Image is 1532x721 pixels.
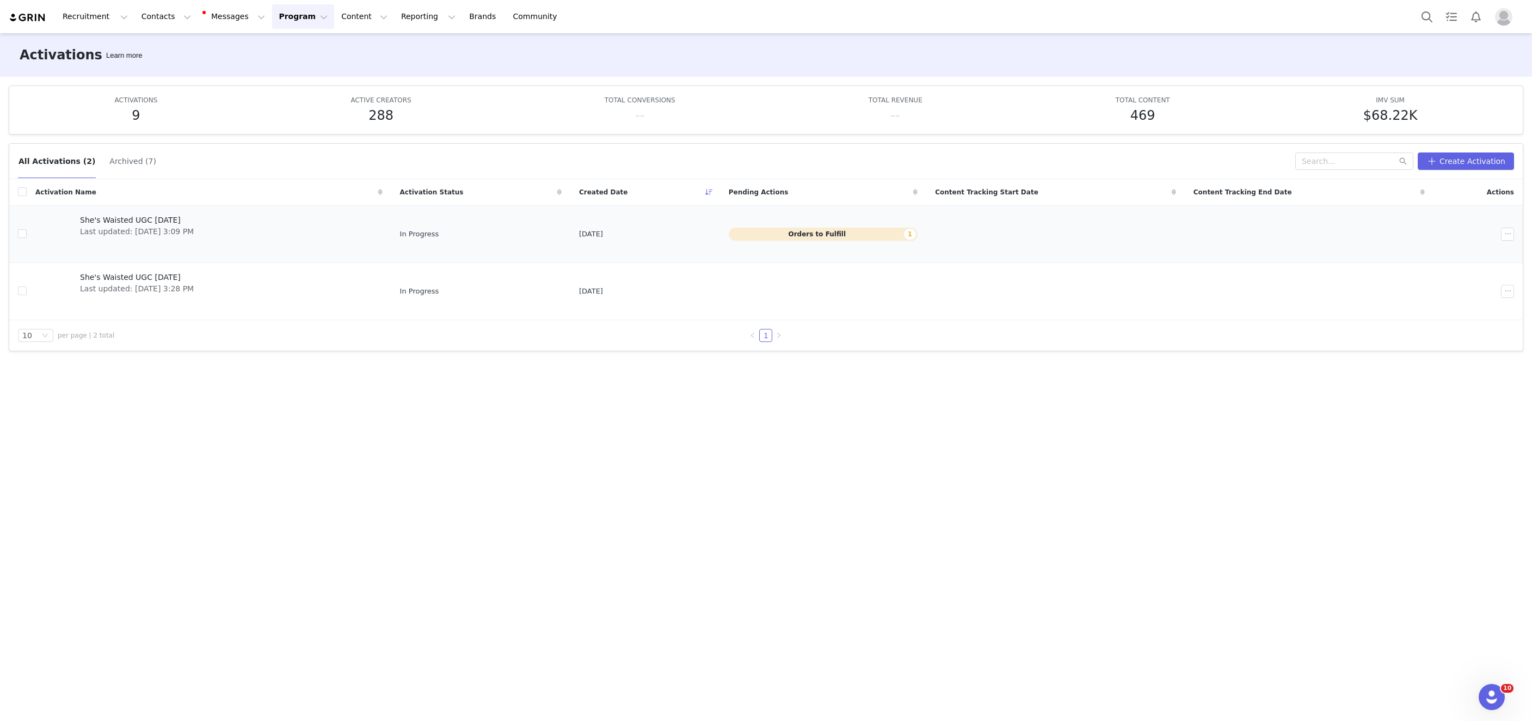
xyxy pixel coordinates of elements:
h5: 288 [368,106,393,125]
span: Activation Name [35,187,96,197]
button: Orders to Fulfill1 [729,228,918,241]
span: TOTAL REVENUE [869,96,922,104]
h5: -- [635,106,644,125]
span: ACTIVATIONS [115,96,158,104]
h5: 9 [132,106,140,125]
a: 1 [760,329,772,341]
a: She's Waisted UGC [DATE]Last updated: [DATE] 3:28 PM [35,270,383,313]
button: Profile [1488,8,1523,26]
button: Contacts [135,4,198,29]
li: 1 [759,329,772,342]
button: Recruitment [56,4,134,29]
span: In Progress [400,229,439,240]
span: [DATE] [579,286,603,297]
img: grin logo [9,13,47,23]
a: She's Waisted UGC [DATE]Last updated: [DATE] 3:09 PM [35,212,383,256]
input: Search... [1295,152,1413,170]
button: All Activations (2) [18,152,96,170]
div: 10 [22,329,32,341]
a: Community [507,4,569,29]
h5: 469 [1130,106,1155,125]
i: icon: down [42,332,48,340]
button: Create Activation [1418,152,1514,170]
li: Previous Page [746,329,759,342]
span: Activation Status [400,187,464,197]
button: Program [272,4,334,29]
div: Tooltip anchor [104,50,144,61]
i: icon: left [749,332,756,339]
h3: Activations [20,45,102,65]
span: Last updated: [DATE] 3:28 PM [80,283,194,295]
span: per page | 2 total [58,331,114,340]
span: She's Waisted UGC [DATE] [80,272,194,283]
span: IMV SUM [1376,96,1405,104]
span: TOTAL CONTENT [1116,96,1170,104]
span: [DATE] [579,229,603,240]
span: Created Date [579,187,628,197]
span: Content Tracking Start Date [935,187,1038,197]
span: Pending Actions [729,187,789,197]
button: Reporting [395,4,462,29]
span: 10 [1501,684,1513,693]
h5: $68.22K [1363,106,1418,125]
span: Content Tracking End Date [1193,187,1292,197]
button: Search [1415,4,1439,29]
span: In Progress [400,286,439,297]
span: She's Waisted UGC [DATE] [80,215,194,226]
div: Actions [1433,181,1523,204]
span: TOTAL CONVERSIONS [605,96,675,104]
button: Content [335,4,394,29]
span: ACTIVE CREATORS [350,96,411,104]
span: Last updated: [DATE] 3:09 PM [80,226,194,237]
i: icon: search [1399,157,1407,165]
a: Brands [463,4,506,29]
a: Tasks [1439,4,1463,29]
i: icon: right [776,332,782,339]
button: Messages [198,4,272,29]
h5: -- [891,106,900,125]
button: Notifications [1464,4,1488,29]
iframe: Intercom live chat [1479,684,1505,710]
button: Archived (7) [109,152,157,170]
img: placeholder-profile.jpg [1495,8,1512,26]
li: Next Page [772,329,785,342]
